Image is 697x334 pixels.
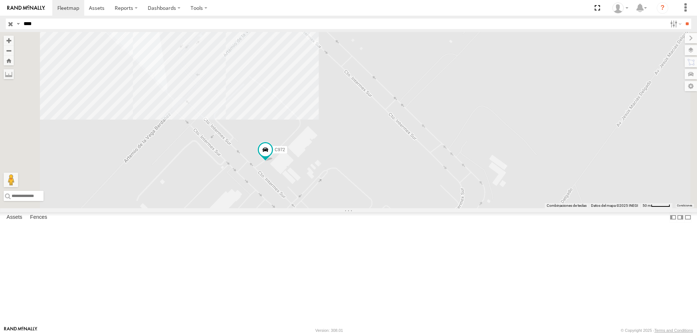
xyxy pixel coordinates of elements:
[591,204,638,208] span: Datos del mapa ©2025 INEGI
[4,56,14,65] button: Zoom Home
[3,212,26,222] label: Assets
[643,204,651,208] span: 50 m
[669,212,677,223] label: Dock Summary Table to the Left
[677,212,684,223] label: Dock Summary Table to the Right
[4,327,37,334] a: Visit our Website
[315,328,343,333] div: Version: 308.01
[15,19,21,29] label: Search Query
[667,19,683,29] label: Search Filter Options
[4,36,14,45] button: Zoom in
[7,5,45,11] img: rand-logo.svg
[657,2,668,14] i: ?
[655,328,693,333] a: Terms and Conditions
[677,204,692,207] a: Condiciones (se abre en una nueva pestaña)
[610,3,631,13] div: MANUEL HERNANDEZ
[640,203,672,208] button: Escala del mapa: 50 m por 49 píxeles
[4,173,18,187] button: Arrastra el hombrecito naranja al mapa para abrir Street View
[275,147,285,152] span: C972
[4,45,14,56] button: Zoom out
[4,69,14,79] label: Measure
[684,212,692,223] label: Hide Summary Table
[621,328,693,333] div: © Copyright 2025 -
[547,203,587,208] button: Combinaciones de teclas
[27,212,51,222] label: Fences
[685,81,697,91] label: Map Settings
